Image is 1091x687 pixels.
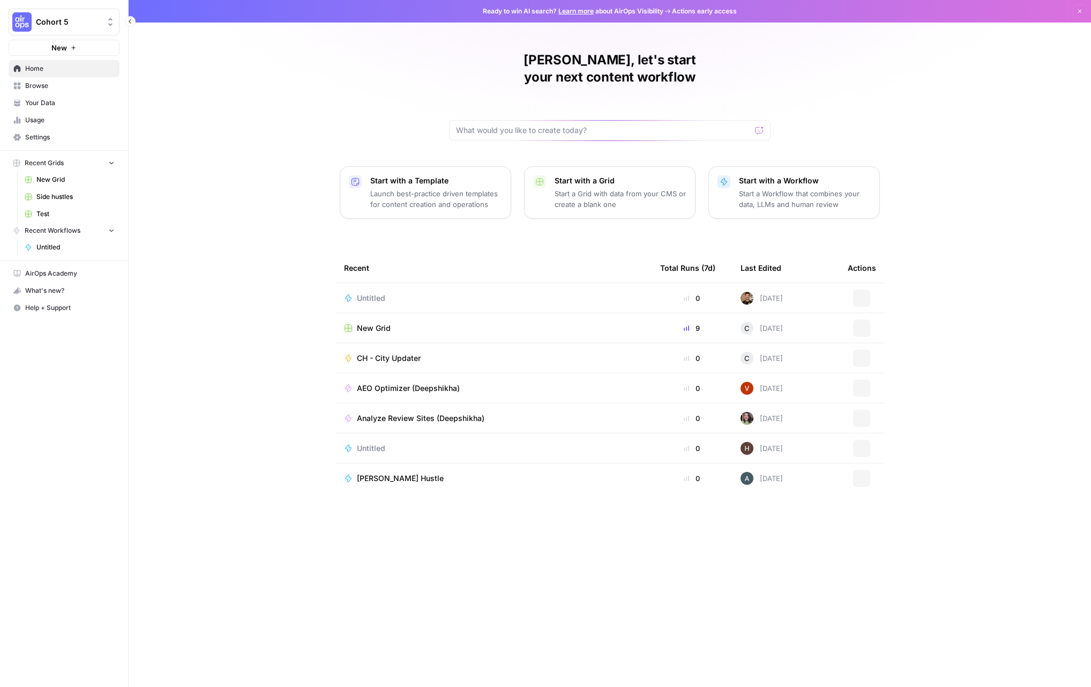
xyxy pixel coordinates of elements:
[741,322,783,335] div: [DATE]
[9,282,119,299] button: What's new?
[9,94,119,112] a: Your Data
[558,7,594,15] a: Learn more
[555,175,686,186] p: Start with a Grid
[344,323,643,334] a: New Grid
[9,265,119,282] a: AirOps Academy
[9,129,119,146] a: Settings
[660,383,723,394] div: 0
[524,166,696,219] button: Start with a GridStart a Grid with data from your CMS or create a blank one
[660,413,723,424] div: 0
[741,442,753,455] img: 436bim7ufhw3ohwxraeybzubrpb8
[741,442,783,455] div: [DATE]
[9,299,119,316] button: Help + Support
[741,292,753,305] img: 36rz0nf6lyfqsoxlb67712aiq2cf
[9,223,119,239] button: Recent Workflows
[9,60,119,77] a: Home
[370,188,502,210] p: Launch best-practice driven templates for content creation and operations
[25,158,64,168] span: Recent Grids
[483,6,663,16] span: Ready to win AI search? about AirOps Visibility
[555,188,686,210] p: Start a Grid with data from your CMS or create a blank one
[36,192,115,202] span: Side hustles
[36,175,115,184] span: New Grid
[741,412,753,425] img: e6jku8bei7w65twbz9tngar3gsjq
[9,283,119,299] div: What's new?
[344,413,643,424] a: Analyze Review Sites (Deepshikha)
[741,382,783,395] div: [DATE]
[741,253,781,283] div: Last Edited
[660,293,723,304] div: 0
[660,253,715,283] div: Total Runs (7d)
[344,353,643,364] a: CH - City Updater
[744,323,750,334] span: C
[344,473,643,484] a: [PERSON_NAME] Hustle
[9,77,119,94] a: Browse
[357,353,421,364] span: CH - City Updater
[370,175,502,186] p: Start with a Template
[660,323,723,334] div: 9
[25,81,115,91] span: Browse
[12,12,32,32] img: Cohort 5 Logo
[25,269,115,278] span: AirOps Academy
[660,353,723,364] div: 0
[357,323,391,334] span: New Grid
[357,383,460,394] span: AEO Optimizer (Deepshikha)
[20,205,119,223] a: Test
[741,412,783,425] div: [DATE]
[848,253,876,283] div: Actions
[25,115,115,125] span: Usage
[357,443,385,454] span: Untitled
[741,472,753,485] img: 68eax6o9931tp367ot61l5pewa28
[25,64,115,73] span: Home
[344,443,643,454] a: Untitled
[9,40,119,56] button: New
[344,253,643,283] div: Recent
[741,472,783,485] div: [DATE]
[357,413,484,424] span: Analyze Review Sites (Deepshikha)
[744,353,750,364] span: C
[36,209,115,219] span: Test
[25,303,115,313] span: Help + Support
[672,6,737,16] span: Actions early access
[25,226,80,235] span: Recent Workflows
[20,188,119,205] a: Side hustles
[739,175,871,186] p: Start with a Workflow
[449,51,771,86] h1: [PERSON_NAME], let's start your next content workflow
[25,98,115,108] span: Your Data
[708,166,880,219] button: Start with a WorkflowStart a Workflow that combines your data, LLMs and human review
[9,9,119,35] button: Workspace: Cohort 5
[456,125,751,136] input: What would you like to create today?
[741,352,783,365] div: [DATE]
[51,42,67,53] span: New
[741,292,783,305] div: [DATE]
[9,155,119,171] button: Recent Grids
[741,382,753,395] img: o8jycqk5wmo6vs6v01tpw4ssccra
[660,443,723,454] div: 0
[20,171,119,188] a: New Grid
[344,293,643,304] a: Untitled
[344,383,643,394] a: AEO Optimizer (Deepshikha)
[357,473,444,484] span: [PERSON_NAME] Hustle
[357,293,385,304] span: Untitled
[9,112,119,129] a: Usage
[25,132,115,142] span: Settings
[660,473,723,484] div: 0
[739,188,871,210] p: Start a Workflow that combines your data, LLMs and human review
[36,17,101,27] span: Cohort 5
[36,242,115,252] span: Untitled
[340,166,511,219] button: Start with a TemplateLaunch best-practice driven templates for content creation and operations
[20,239,119,256] a: Untitled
